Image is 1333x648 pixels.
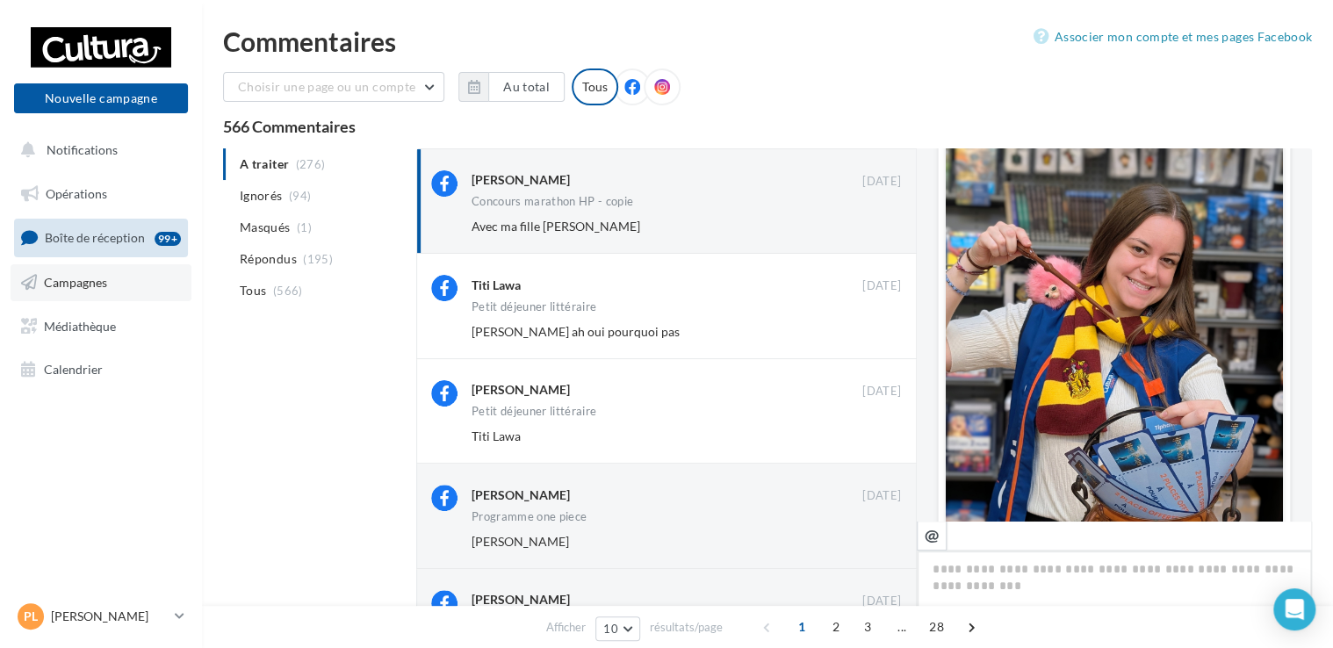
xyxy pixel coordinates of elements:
[472,486,570,504] div: [PERSON_NAME]
[11,132,184,169] button: Notifications
[472,301,596,313] div: Petit déjeuner littéraire
[788,613,816,641] span: 1
[922,613,951,641] span: 28
[472,511,587,522] div: Programme one piece
[223,119,1312,134] div: 566 Commentaires
[650,619,723,636] span: résultats/page
[51,608,168,625] p: [PERSON_NAME]
[888,613,916,641] span: ...
[303,252,333,266] span: (195)
[862,174,901,190] span: [DATE]
[24,608,38,625] span: PL
[240,282,266,299] span: Tous
[1034,26,1312,47] a: Associer mon compte et mes pages Facebook
[925,527,940,543] i: @
[44,318,116,333] span: Médiathèque
[472,196,633,207] div: Concours marathon HP - copie
[273,284,303,298] span: (566)
[240,250,297,268] span: Répondus
[14,83,188,113] button: Nouvelle campagne
[862,594,901,609] span: [DATE]
[11,308,191,345] a: Médiathèque
[472,428,521,443] span: Titi Lawa
[472,324,680,339] span: [PERSON_NAME] ah oui pourquoi pas
[223,72,444,102] button: Choisir une page ou un compte
[862,384,901,400] span: [DATE]
[44,362,103,377] span: Calendrier
[11,176,191,212] a: Opérations
[297,220,312,234] span: (1)
[240,219,290,236] span: Masqués
[289,189,311,203] span: (94)
[458,72,565,102] button: Au total
[14,600,188,633] a: PL [PERSON_NAME]
[472,406,596,417] div: Petit déjeuner littéraire
[472,534,569,549] span: [PERSON_NAME]
[472,381,570,399] div: [PERSON_NAME]
[472,277,521,294] div: Titi Lawa
[862,488,901,504] span: [DATE]
[546,619,586,636] span: Afficher
[155,232,181,246] div: 99+
[603,622,618,636] span: 10
[472,591,570,608] div: [PERSON_NAME]
[572,68,618,105] div: Tous
[917,521,947,551] button: @
[240,187,282,205] span: Ignorés
[11,264,191,301] a: Campagnes
[472,219,640,234] span: Avec ma fille [PERSON_NAME]
[44,275,107,290] span: Campagnes
[472,171,570,189] div: [PERSON_NAME]
[45,230,145,245] span: Boîte de réception
[488,72,565,102] button: Au total
[595,616,640,641] button: 10
[822,613,850,641] span: 2
[862,278,901,294] span: [DATE]
[223,28,1312,54] div: Commentaires
[238,79,415,94] span: Choisir une page ou un compte
[46,186,107,201] span: Opérations
[47,142,118,157] span: Notifications
[11,351,191,388] a: Calendrier
[1273,588,1315,630] div: Open Intercom Messenger
[11,219,191,256] a: Boîte de réception99+
[854,613,882,641] span: 3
